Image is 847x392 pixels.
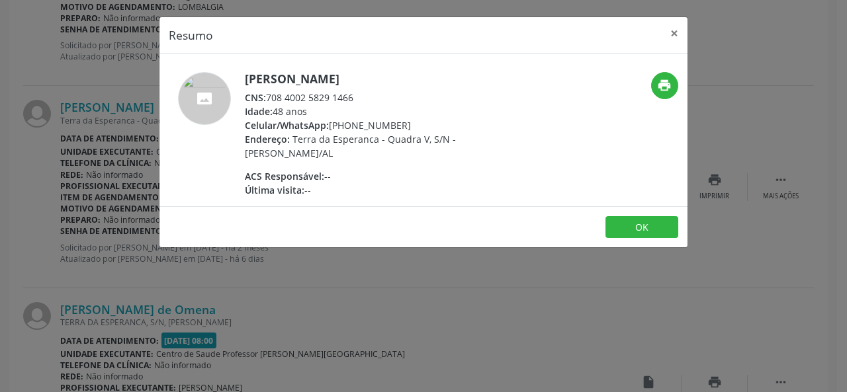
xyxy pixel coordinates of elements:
span: Idade: [245,105,273,118]
h5: [PERSON_NAME] [245,72,502,86]
span: Celular/WhatsApp: [245,119,329,132]
div: -- [245,169,502,183]
div: 708 4002 5829 1466 [245,91,502,104]
span: CNS: [245,91,266,104]
div: -- [245,183,502,197]
img: accompaniment [178,72,231,125]
button: Close [661,17,688,50]
button: print [651,72,678,99]
h5: Resumo [169,26,213,44]
span: Terra da Esperanca - Quadra V, S/N - [PERSON_NAME]/AL [245,133,456,159]
div: 48 anos [245,104,502,118]
span: Endereço: [245,133,290,145]
span: Última visita: [245,184,304,196]
div: [PHONE_NUMBER] [245,118,502,132]
i: print [657,78,672,93]
span: ACS Responsável: [245,170,324,182]
button: OK [605,216,678,239]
